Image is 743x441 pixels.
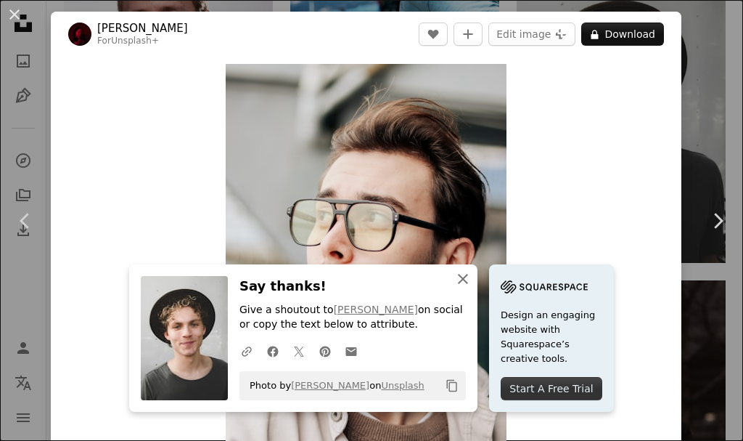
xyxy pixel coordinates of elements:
[97,21,188,36] a: [PERSON_NAME]
[242,374,424,397] span: Photo by on
[692,151,743,291] a: Next
[488,23,575,46] button: Edit image
[453,23,483,46] button: Add to Collection
[440,373,464,398] button: Copy to clipboard
[239,303,466,332] p: Give a shoutout to on social or copy the text below to attribute.
[111,36,159,46] a: Unsplash+
[291,380,369,391] a: [PERSON_NAME]
[419,23,448,46] button: Like
[501,308,602,366] span: Design an engaging website with Squarespace’s creative tools.
[581,23,664,46] button: Download
[338,336,364,365] a: Share over email
[97,36,188,47] div: For
[68,23,91,46] img: Go to Beyza Kaplan's profile
[381,380,424,391] a: Unsplash
[334,304,418,315] a: [PERSON_NAME]
[260,336,286,365] a: Share on Facebook
[501,377,602,400] div: Start A Free Trial
[286,336,312,365] a: Share on Twitter
[239,276,466,297] h3: Say thanks!
[501,276,588,298] img: file-1705255347840-230a6ab5bca9image
[312,336,338,365] a: Share on Pinterest
[489,264,614,412] a: Design an engaging website with Squarespace’s creative tools.Start A Free Trial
